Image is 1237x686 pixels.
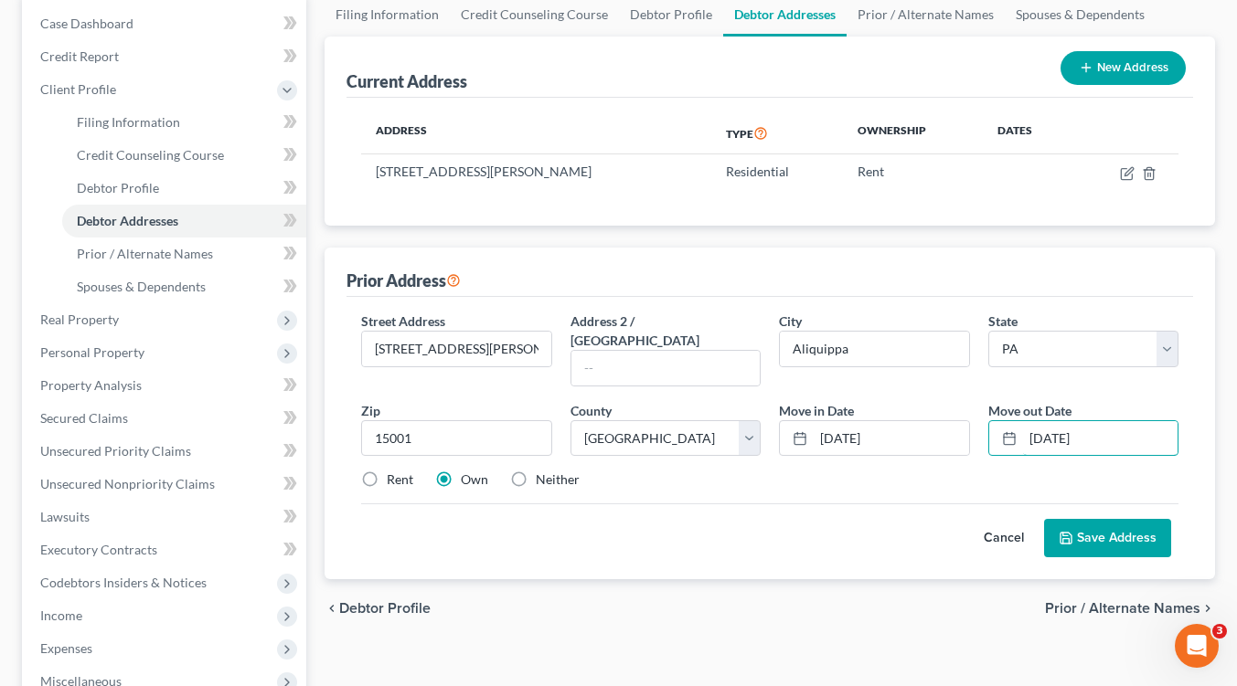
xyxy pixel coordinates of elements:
span: Income [40,607,82,623]
span: Expenses [40,640,92,656]
span: County [571,403,612,418]
input: -- [571,351,760,385]
button: Save Address [1044,519,1171,557]
span: Prior / Alternate Names [77,246,213,261]
span: Property Analysis [40,377,142,393]
span: Street Address [361,313,445,329]
button: chevron_left Debtor Profile [325,601,431,616]
span: Credit Report [40,48,119,64]
th: Address [361,112,711,154]
button: New Address [1061,51,1186,85]
th: Type [711,112,843,154]
a: Executory Contracts [26,533,306,566]
span: Filing Information [77,114,180,130]
a: Secured Claims [26,402,306,435]
input: Enter city... [780,332,968,366]
span: Prior / Alternate Names [1045,601,1200,616]
a: Case Dashboard [26,7,306,40]
span: Lawsuits [40,509,90,524]
i: chevron_right [1200,601,1215,616]
span: Client Profile [40,81,116,97]
span: Codebtors Insiders & Notices [40,575,207,590]
td: [STREET_ADDRESS][PERSON_NAME] [361,154,711,189]
a: Unsecured Priority Claims [26,435,306,468]
a: Property Analysis [26,369,306,402]
a: Credit Report [26,40,306,73]
span: Personal Property [40,344,144,360]
button: Prior / Alternate Names chevron_right [1045,601,1215,616]
a: Credit Counseling Course [62,139,306,172]
span: Unsecured Nonpriority Claims [40,476,215,491]
div: Prior Address [347,269,461,291]
th: Ownership [843,112,983,154]
span: Executory Contracts [40,542,157,557]
span: Move in Date [779,403,854,418]
a: Filing Information [62,106,306,139]
input: MM/YYYY [814,421,968,456]
span: Credit Counseling Course [77,147,224,163]
span: Debtor Profile [77,180,159,195]
button: Cancel [964,520,1044,556]
label: Address 2 / [GEOGRAPHIC_DATA] [571,311,761,350]
i: chevron_left [325,601,339,616]
span: Move out Date [988,403,1072,418]
input: XXXXX [361,420,551,457]
a: Debtor Addresses [62,205,306,237]
span: Unsecured Priority Claims [40,443,191,459]
span: Real Property [40,311,119,327]
a: Debtor Profile [62,172,306,205]
span: Debtor Profile [339,601,431,616]
input: MM/YYYY [1023,421,1178,456]
label: Own [461,470,488,489]
span: Spouses & Dependents [77,279,206,294]
span: State [988,313,1018,329]
span: 3 [1212,624,1227,639]
span: Zip [361,403,380,418]
label: Neither [536,470,580,489]
span: Secured Claims [40,410,128,426]
span: Case Dashboard [40,16,133,31]
a: Spouses & Dependents [62,270,306,303]
a: Prior / Alternate Names [62,237,306,270]
a: Unsecured Nonpriority Claims [26,468,306,501]
iframe: Intercom live chat [1175,624,1219,668]
div: Current Address [347,70,467,92]
td: Rent [843,154,983,189]
a: Lawsuits [26,501,306,533]
input: Enter street address [362,332,550,366]
label: Rent [387,470,413,489]
span: City [779,313,802,329]
td: Residential [711,154,843,189]
th: Dates [983,112,1074,154]
span: Debtor Addresses [77,213,178,228]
